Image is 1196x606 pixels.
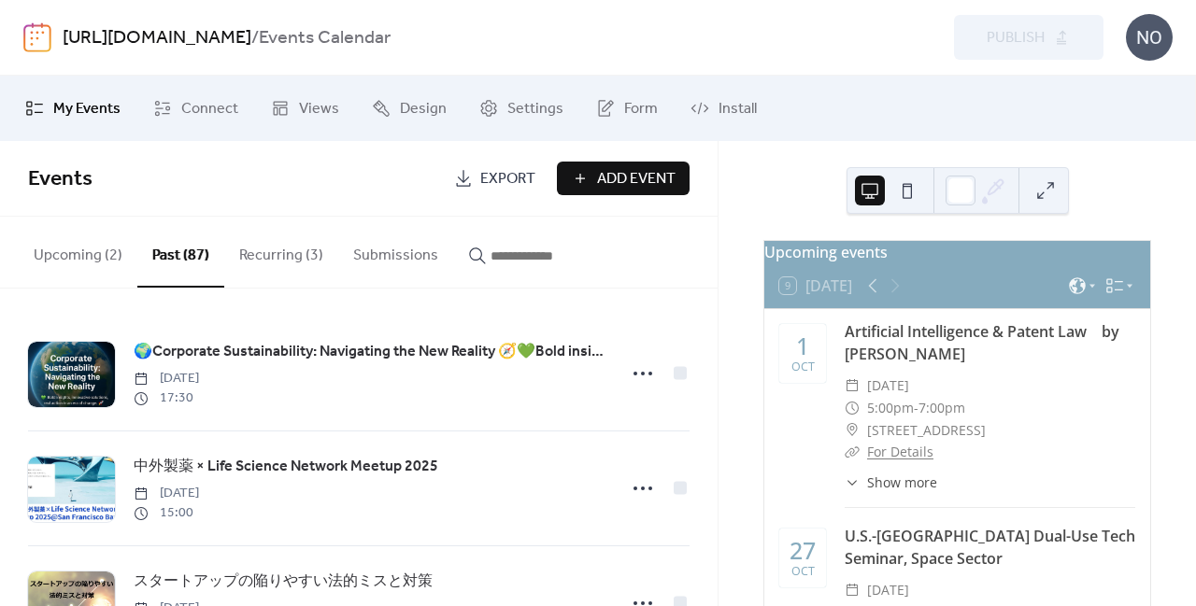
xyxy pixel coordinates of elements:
span: [DATE] [134,484,199,503]
span: [DATE] [867,374,909,397]
a: Artificial Intelligence & Patent Law by [PERSON_NAME] [845,321,1119,364]
span: 17:30 [134,388,199,408]
div: ​ [845,472,860,492]
span: Show more [867,472,937,492]
span: Form [624,98,658,120]
span: - [914,397,918,419]
div: ​ [845,419,860,442]
a: Design [358,83,461,134]
div: ​ [845,579,860,601]
button: Past (87) [137,217,224,288]
span: Design [400,98,447,120]
button: Submissions [338,217,453,286]
a: Form [582,83,672,134]
b: / [251,21,259,56]
span: [STREET_ADDRESS] [867,419,986,442]
a: For Details [867,443,933,460]
span: Settings [507,98,563,120]
span: [DATE] [867,579,909,601]
div: Oct [791,361,815,373]
div: Upcoming events [764,241,1150,263]
div: 27 [790,539,816,562]
div: 1 [796,334,809,358]
div: Oct [791,566,815,578]
a: 中外製薬 × Life Science Network Meetup 2025 [134,455,438,479]
a: 🌍Corporate Sustainability: Navigating the New Reality 🧭💚Bold insights, innovative solutions, real... [134,340,605,364]
a: [URL][DOMAIN_NAME] [63,21,251,56]
span: Events [28,159,93,200]
span: Export [480,168,535,190]
div: ​ [845,397,860,419]
a: U.S.-[GEOGRAPHIC_DATA] Dual-Use Tech Seminar, Space Sector [845,526,1135,569]
div: ​ [845,374,860,397]
div: NO [1126,14,1173,61]
img: logo [23,22,51,52]
span: 15:00 [134,503,199,523]
b: Events Calendar [259,21,391,56]
a: Views [257,83,353,134]
span: スタートアップの陥りやすい法的ミスと対策 [134,571,433,593]
span: 5:00pm [867,397,914,419]
a: スタートアップの陥りやすい法的ミスと対策 [134,570,433,594]
span: 中外製薬 × Life Science Network Meetup 2025 [134,456,438,478]
span: Connect [181,98,238,120]
div: ​ [845,441,860,463]
button: Add Event [557,162,690,195]
span: My Events [53,98,121,120]
a: Connect [139,83,252,134]
a: My Events [11,83,135,134]
span: Views [299,98,339,120]
span: Install [719,98,757,120]
span: [DATE] [134,369,199,388]
a: Settings [465,83,577,134]
span: 🌍Corporate Sustainability: Navigating the New Reality 🧭💚Bold insights, innovative solutions, real... [134,341,605,363]
button: Recurring (3) [224,217,338,286]
button: ​Show more [845,472,937,492]
button: Upcoming (2) [19,217,137,286]
a: Export [440,162,549,195]
span: Add Event [597,168,676,190]
a: Install [676,83,771,134]
span: 7:00pm [918,397,965,419]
